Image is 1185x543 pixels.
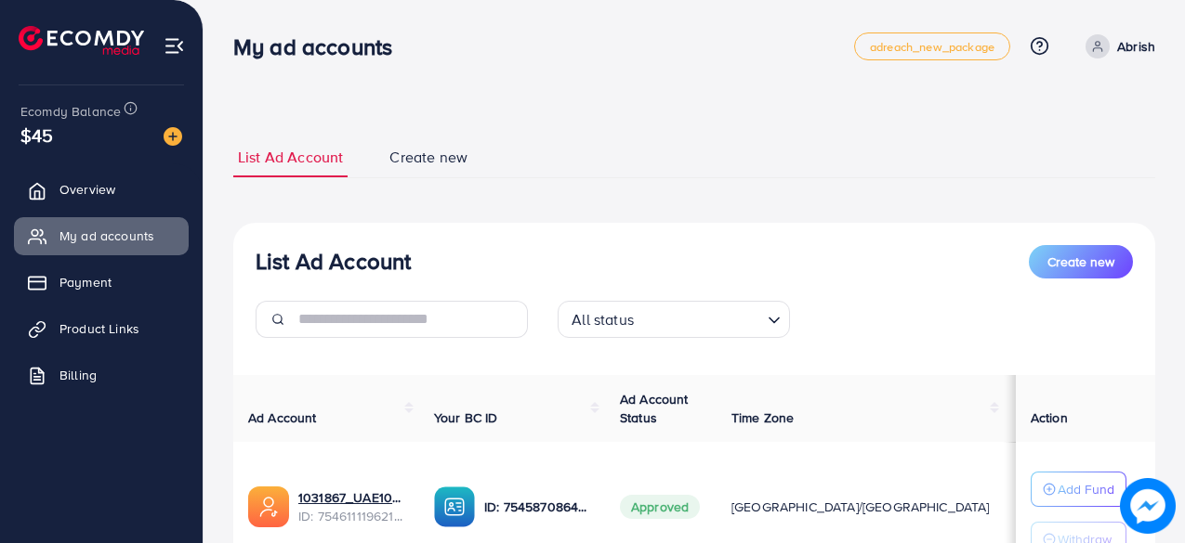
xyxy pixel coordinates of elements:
[164,127,182,146] img: image
[59,273,112,291] span: Payment
[1031,472,1126,507] button: Add Fund
[59,226,154,245] span: My ad accounts
[20,122,53,149] span: $45
[854,32,1010,60] a: adreach_new_package
[20,102,121,121] span: Ecomdy Balance
[14,171,189,208] a: Overview
[1058,478,1114,500] p: Add Fund
[731,498,990,516] span: [GEOGRAPHIC_DATA]/[GEOGRAPHIC_DATA]
[1029,245,1133,278] button: Create new
[434,408,498,427] span: Your BC ID
[164,35,185,57] img: menu
[248,486,289,527] img: ic-ads-acc.e4c84228.svg
[568,306,638,333] span: All status
[14,217,189,254] a: My ad accounts
[298,488,404,507] a: 1031867_UAE10kkk_1756966048687
[238,147,343,168] span: List Ad Account
[620,495,700,519] span: Approved
[59,319,139,338] span: Product Links
[19,26,144,55] img: logo
[233,33,407,60] h3: My ad accounts
[1047,252,1114,271] span: Create new
[248,408,317,427] span: Ad Account
[1120,478,1176,534] img: image
[434,486,475,527] img: ic-ba-acc.ded83a64.svg
[870,41,994,53] span: adreach_new_package
[298,507,404,525] span: ID: 7546111196215164946
[14,356,189,394] a: Billing
[1117,35,1155,58] p: Abrish
[620,390,689,427] span: Ad Account Status
[14,310,189,347] a: Product Links
[389,147,467,168] span: Create new
[484,496,590,518] p: ID: 7545870864840179713
[731,408,794,427] span: Time Zone
[639,303,760,333] input: Search for option
[59,180,115,199] span: Overview
[1078,34,1155,58] a: Abrish
[558,301,790,338] div: Search for option
[1031,408,1068,427] span: Action
[256,248,411,275] h3: List Ad Account
[59,366,97,384] span: Billing
[298,488,404,526] div: <span class='underline'>1031867_UAE10kkk_1756966048687</span></br>7546111196215164946
[14,264,189,301] a: Payment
